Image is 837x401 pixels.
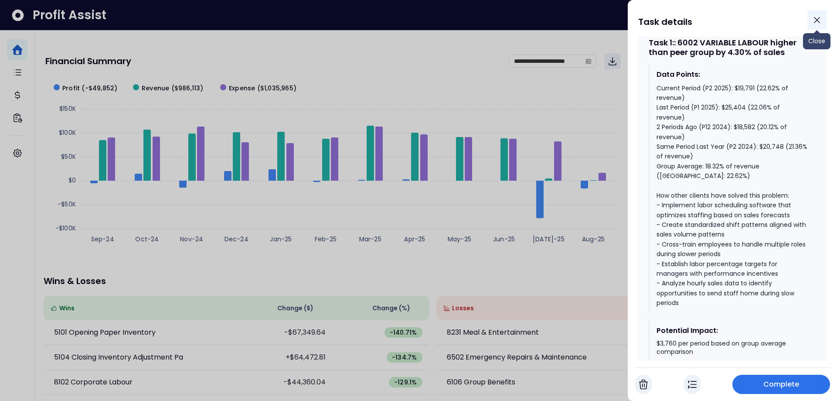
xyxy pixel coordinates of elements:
span: Complete [763,379,800,390]
img: In Progress [688,379,697,390]
div: Current Period (P2 2025): $19,791 (22.62% of revenue) Last Period (P1 2025): $25,404 (22.06% of r... [657,83,809,308]
div: Data Points: [657,69,809,80]
button: Complete [732,375,830,394]
div: Close [803,33,830,49]
button: Close [807,10,827,30]
img: Cancel Task [639,379,648,390]
h1: Task details [638,14,692,30]
div: Potential Impact: [657,326,809,336]
div: Task 1 : : 6002 VARIABLE LABOUR higher than peer group by 4.30% of sales [649,38,816,57]
div: $3,760 per period based on group average comparison [657,339,809,356]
